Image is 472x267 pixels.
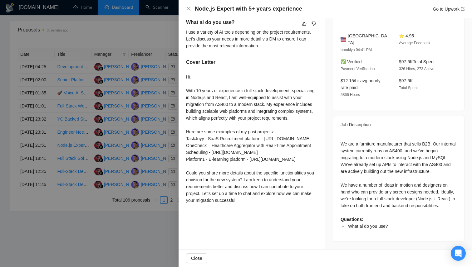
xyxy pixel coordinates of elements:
[399,67,434,71] span: 326 Hires, 273 Active
[186,19,298,26] h5: What ai do you use?
[348,224,388,229] span: What ai do you use?
[186,253,207,263] button: Close
[341,116,457,133] div: Job Description
[301,20,308,27] button: like
[310,20,317,27] button: dislike
[399,86,418,90] span: Total Spent
[341,141,457,230] div: We are a furniture manufacturer that sells B2B. Our internal system currently runs on AS400, and ...
[341,67,375,71] span: Payment Verification
[195,5,302,13] h4: Node.js Expert with 5+ years experience
[399,59,435,64] span: $97.6K Total Spent
[341,36,346,43] img: 🇺🇸
[312,21,316,26] span: dislike
[461,7,465,11] span: export
[302,21,307,26] span: like
[191,255,202,262] span: Close
[341,48,372,52] span: brooklyn 04:41 PM
[433,7,465,12] a: Go to Upworkexport
[451,246,466,261] div: Open Intercom Messenger
[341,93,360,97] span: 5866 Hours
[348,32,389,46] span: [GEOGRAPHIC_DATA]
[341,217,363,222] strong: Questions:
[399,33,414,38] span: ⭐ 4.95
[186,6,191,12] button: Close
[341,59,362,64] span: ✅ Verified
[186,29,317,49] div: I use a variety of AI tools depending on the project requirements. Let's discuss your needs in mo...
[399,41,430,45] span: Average Feedback
[186,74,317,204] div: Hi, With 10 years of experience in full-stack development, specializing in Node.js and React, I a...
[186,59,215,66] h5: Cover Letter
[186,6,191,11] span: close
[341,78,381,90] span: $12.15/hr avg hourly rate paid
[399,78,413,83] span: $97.6K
